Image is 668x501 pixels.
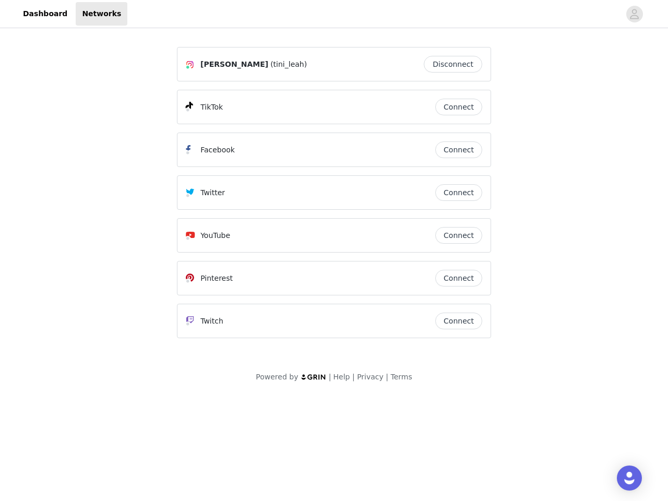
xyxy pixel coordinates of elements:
[301,374,327,380] img: logo
[186,61,194,69] img: Instagram Icon
[333,373,350,381] a: Help
[200,59,268,70] span: [PERSON_NAME]
[435,270,482,287] button: Connect
[256,373,298,381] span: Powered by
[200,102,223,113] p: TikTok
[386,373,388,381] span: |
[390,373,412,381] a: Terms
[200,273,233,284] p: Pinterest
[270,59,307,70] span: (tini_leah)
[352,373,355,381] span: |
[629,6,639,22] div: avatar
[435,227,482,244] button: Connect
[200,316,223,327] p: Twitch
[435,313,482,329] button: Connect
[617,466,642,491] div: Open Intercom Messenger
[357,373,384,381] a: Privacy
[435,99,482,115] button: Connect
[435,184,482,201] button: Connect
[17,2,74,26] a: Dashboard
[200,230,230,241] p: YouTube
[424,56,482,73] button: Disconnect
[329,373,331,381] span: |
[200,145,235,156] p: Facebook
[76,2,127,26] a: Networks
[435,141,482,158] button: Connect
[200,187,225,198] p: Twitter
